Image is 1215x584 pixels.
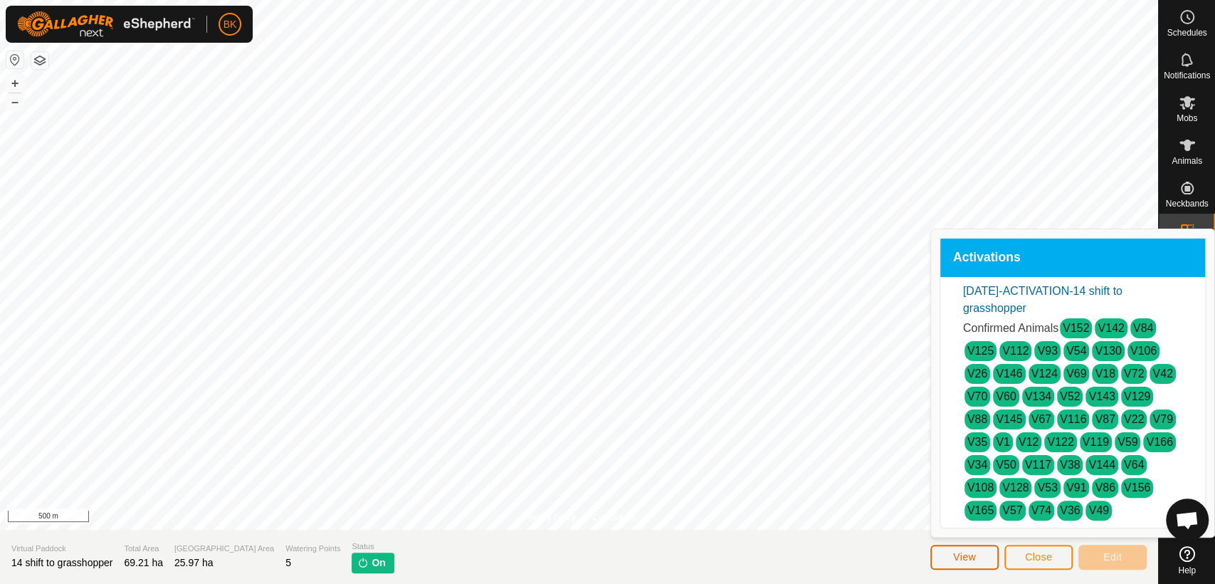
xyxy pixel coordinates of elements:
a: V22 [1124,413,1144,425]
a: V156 [1124,481,1150,494]
a: V86 [1095,481,1115,494]
span: BK [223,17,237,32]
a: V165 [967,504,994,516]
button: Edit [1078,545,1147,570]
span: View [953,551,976,563]
a: V112 [1002,345,1029,357]
a: V144 [1088,459,1115,471]
a: V57 [1002,504,1022,516]
a: V142 [1098,322,1124,334]
a: V52 [1060,390,1080,402]
a: V79 [1152,413,1172,425]
a: V70 [967,390,987,402]
a: V64 [1124,459,1144,471]
a: V152 [1063,322,1089,334]
a: Contact Us [593,511,635,524]
a: V84 [1133,322,1153,334]
a: V116 [1060,413,1086,425]
span: Neckbands [1165,199,1208,208]
button: Reset Map [6,51,23,68]
a: V59 [1117,436,1137,448]
span: [GEOGRAPHIC_DATA] Area [174,543,274,555]
button: – [6,93,23,110]
button: + [6,75,23,92]
a: V91 [1066,481,1086,494]
a: V60 [996,390,1016,402]
a: V143 [1088,390,1115,402]
a: V36 [1060,504,1080,516]
a: V12 [1019,436,1038,448]
button: Close [1004,545,1073,570]
a: V145 [996,413,1022,425]
span: Watering Points [285,543,340,555]
a: V54 [1066,345,1086,357]
a: V117 [1025,459,1051,471]
a: V67 [1031,413,1051,425]
span: Status [352,541,394,553]
span: Animals [1172,157,1202,165]
img: turn-on [357,557,369,568]
a: V129 [1124,390,1150,402]
a: V88 [967,413,987,425]
a: V35 [967,436,987,448]
span: Close [1025,551,1052,563]
a: V106 [1130,345,1157,357]
a: [DATE]-ACTIVATION-14 shift to grasshopper [963,285,1122,314]
span: Edit [1103,551,1122,563]
a: V93 [1037,345,1057,357]
a: V53 [1037,481,1057,494]
a: V108 [967,481,994,494]
span: 25.97 ha [174,557,214,568]
a: V146 [996,367,1022,380]
button: View [930,545,999,570]
span: 69.21 ha [124,557,163,568]
a: V38 [1060,459,1080,471]
a: Privacy Policy [522,511,576,524]
a: Help [1159,541,1215,580]
a: V49 [1088,504,1108,516]
span: 5 [285,557,291,568]
a: V72 [1124,367,1144,380]
span: Activations [953,251,1021,264]
a: V119 [1083,436,1109,448]
span: Notifications [1164,71,1210,80]
span: Total Area [124,543,163,555]
a: V50 [996,459,1016,471]
a: V18 [1095,367,1115,380]
a: V134 [1025,390,1051,402]
a: V124 [1031,367,1058,380]
span: Virtual Paddock [11,543,112,555]
a: V74 [1031,504,1051,516]
a: V125 [967,345,994,357]
a: V87 [1095,413,1115,425]
span: On [372,556,385,570]
span: Help [1178,566,1196,575]
div: Open chat [1166,499,1209,541]
span: Confirmed Animals [963,322,1058,334]
button: Map Layers [31,52,48,69]
a: V34 [967,459,987,471]
span: Schedules [1167,28,1206,37]
a: V130 [1095,345,1121,357]
a: V42 [1152,367,1172,380]
a: V69 [1066,367,1086,380]
span: 14 shift to grasshopper [11,557,112,568]
span: Mobs [1177,114,1197,122]
a: V122 [1047,436,1073,448]
a: V128 [1002,481,1029,494]
a: V166 [1146,436,1172,448]
a: V26 [967,367,987,380]
a: V1 [996,436,1010,448]
img: Gallagher Logo [17,11,195,37]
